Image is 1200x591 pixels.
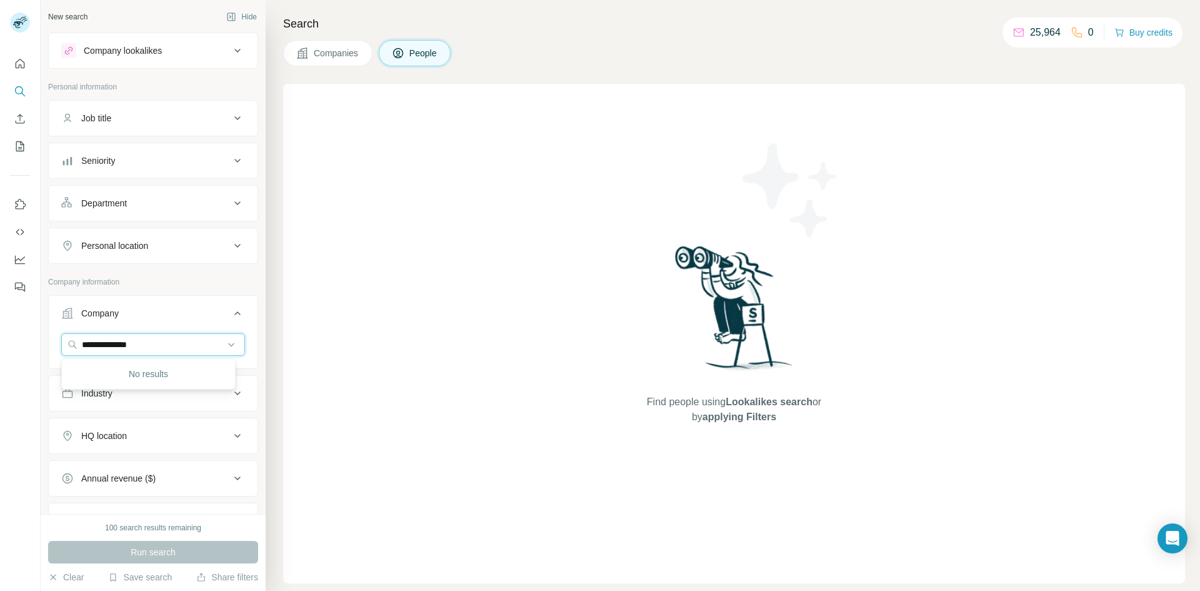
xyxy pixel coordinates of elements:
[64,361,232,386] div: No results
[49,188,257,218] button: Department
[48,81,258,93] p: Personal information
[409,47,438,59] span: People
[10,221,30,243] button: Use Surfe API
[10,53,30,75] button: Quick start
[81,197,127,210] div: Department
[10,248,30,271] button: Dashboard
[196,571,258,583] button: Share filters
[1114,24,1172,41] button: Buy credits
[49,36,257,66] button: Company lookalikes
[49,463,257,493] button: Annual revenue ($)
[48,11,87,23] div: New search
[81,112,111,124] div: Job title
[669,243,799,382] img: Surfe Illustration - Woman searching with binoculars
[10,193,30,216] button: Use Surfe on LinkedIn
[49,298,257,333] button: Company
[49,421,257,451] button: HQ location
[702,412,776,422] span: applying Filters
[1030,25,1061,40] p: 25,964
[81,154,115,167] div: Seniority
[84,44,162,57] div: Company lookalikes
[105,522,201,533] div: 100 search results remaining
[217,8,266,26] button: Hide
[726,397,812,407] span: Lookalikes search
[81,240,148,252] div: Personal location
[48,276,258,288] p: Company information
[81,307,119,320] div: Company
[1157,523,1187,553] div: Open Intercom Messenger
[48,571,84,583] button: Clear
[49,506,257,536] button: Employees (size)
[49,103,257,133] button: Job title
[10,80,30,103] button: Search
[10,108,30,130] button: Enrich CSV
[108,571,172,583] button: Save search
[634,395,834,425] span: Find people using or by
[81,472,156,485] div: Annual revenue ($)
[81,430,127,442] div: HQ location
[734,134,847,246] img: Surfe Illustration - Stars
[314,47,359,59] span: Companies
[49,231,257,261] button: Personal location
[10,135,30,158] button: My lists
[49,378,257,408] button: Industry
[81,387,112,400] div: Industry
[1088,25,1094,40] p: 0
[49,146,257,176] button: Seniority
[283,15,1185,33] h4: Search
[10,276,30,298] button: Feedback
